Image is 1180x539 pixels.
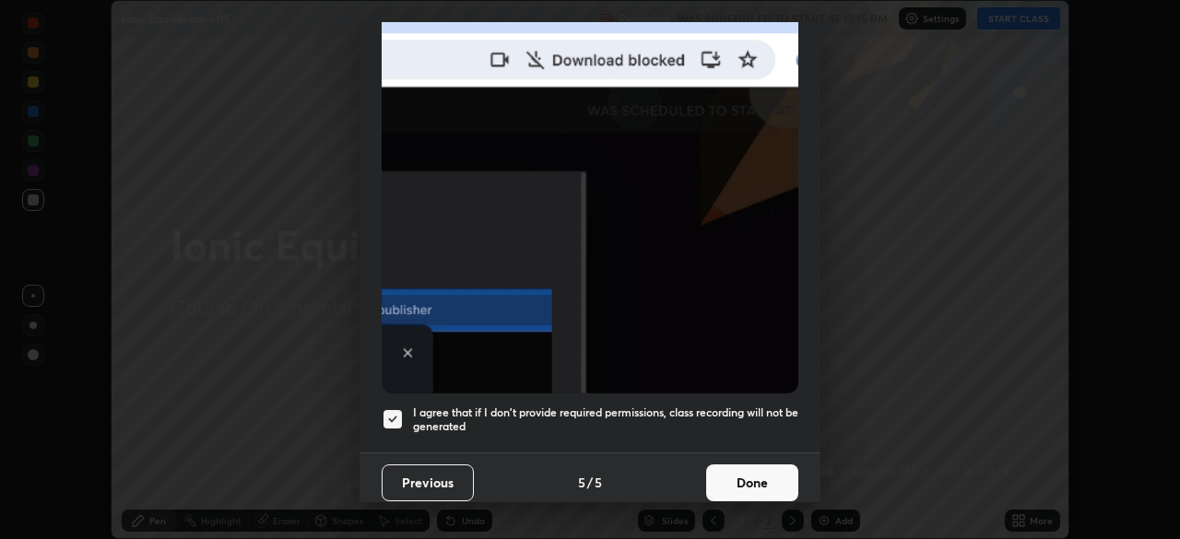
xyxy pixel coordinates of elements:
[413,405,798,434] h5: I agree that if I don't provide required permissions, class recording will not be generated
[595,473,602,492] h4: 5
[587,473,593,492] h4: /
[578,473,585,492] h4: 5
[382,464,474,501] button: Previous
[706,464,798,501] button: Done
